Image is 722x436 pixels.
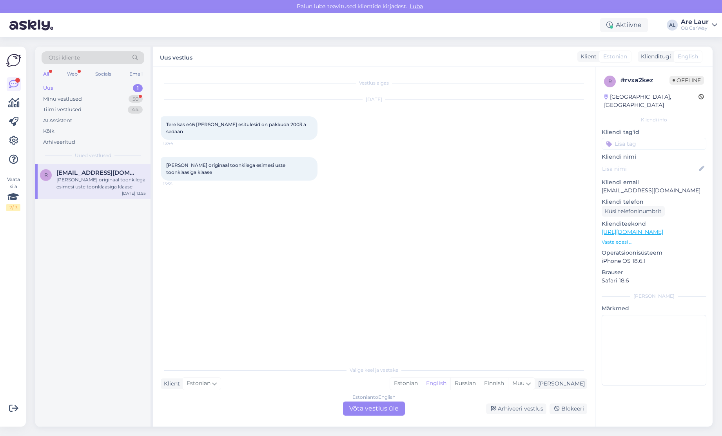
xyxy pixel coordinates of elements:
div: Valige keel ja vastake [161,367,587,374]
div: Oü CarWay [681,25,709,31]
span: 13:55 [163,181,192,187]
div: Vestlus algas [161,80,587,87]
div: Finnish [480,378,508,389]
div: Are Laur [681,19,709,25]
img: Askly Logo [6,53,21,68]
span: raivelr@gmail.com [56,169,138,176]
p: Brauser [602,268,706,277]
span: Estonian [187,379,210,388]
a: Are LaurOü CarWay [681,19,717,31]
div: Klienditugi [638,52,671,61]
p: Kliendi telefon [602,198,706,206]
div: Küsi telefoninumbrit [602,206,665,217]
div: 44 [128,106,143,114]
p: [EMAIL_ADDRESS][DOMAIN_NAME] [602,186,706,195]
p: iPhone OS 18.6.1 [602,257,706,265]
p: Kliendi email [602,178,706,186]
span: Muu [512,380,524,387]
div: Arhiveeritud [43,138,75,146]
div: [DATE] [161,96,587,103]
input: Lisa nimi [602,165,697,173]
div: Russian [450,378,480,389]
a: [URL][DOMAIN_NAME] [602,228,663,235]
div: Socials [94,69,113,79]
div: English [422,378,450,389]
div: Minu vestlused [43,95,82,103]
div: Klient [577,52,597,61]
p: Märkmed [602,304,706,313]
div: Kõik [43,127,54,135]
div: Kliendi info [602,116,706,123]
span: Otsi kliente [49,54,80,62]
span: Offline [669,76,704,85]
div: [DATE] 13:55 [122,190,146,196]
p: Kliendi tag'id [602,128,706,136]
div: AL [667,20,678,31]
div: Web [65,69,79,79]
div: Võta vestlus üle [343,402,405,416]
div: Estonian [390,378,422,389]
div: Uus [43,84,53,92]
p: Safari 18.6 [602,277,706,285]
div: Aktiivne [600,18,648,32]
div: Blokeeri [550,403,587,414]
span: Tere kas e46 [PERSON_NAME] esitulesid on pakkuda 2003 a sedaan [166,121,307,134]
span: r [44,172,48,178]
label: Uus vestlus [160,51,192,62]
input: Lisa tag [602,138,706,150]
div: # rvxa2kez [620,76,669,85]
div: [GEOGRAPHIC_DATA], [GEOGRAPHIC_DATA] [604,93,698,109]
span: English [678,52,698,61]
div: Arhiveeri vestlus [486,403,546,414]
span: Luba [407,3,425,10]
div: [PERSON_NAME] [535,380,585,388]
span: r [608,78,612,84]
div: Estonian to English [352,394,395,401]
div: 1 [133,84,143,92]
p: Klienditeekond [602,220,706,228]
p: Kliendi nimi [602,153,706,161]
span: 13:44 [163,140,192,146]
p: Operatsioonisüsteem [602,249,706,257]
div: [PERSON_NAME] [602,293,706,300]
div: 2 / 3 [6,204,20,211]
div: AI Assistent [43,117,72,125]
span: Estonian [603,52,627,61]
span: [PERSON_NAME] originaal toonkilega esimesi uste toonklaasiga klaase [166,162,287,175]
p: Vaata edasi ... [602,239,706,246]
span: Uued vestlused [75,152,111,159]
div: Tiimi vestlused [43,106,82,114]
div: All [42,69,51,79]
div: Vaata siia [6,176,20,211]
div: 50 [129,95,143,103]
div: Klient [161,380,180,388]
div: [PERSON_NAME] originaal toonkilega esimesi uste toonklaasiga klaase [56,176,146,190]
div: Email [128,69,144,79]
